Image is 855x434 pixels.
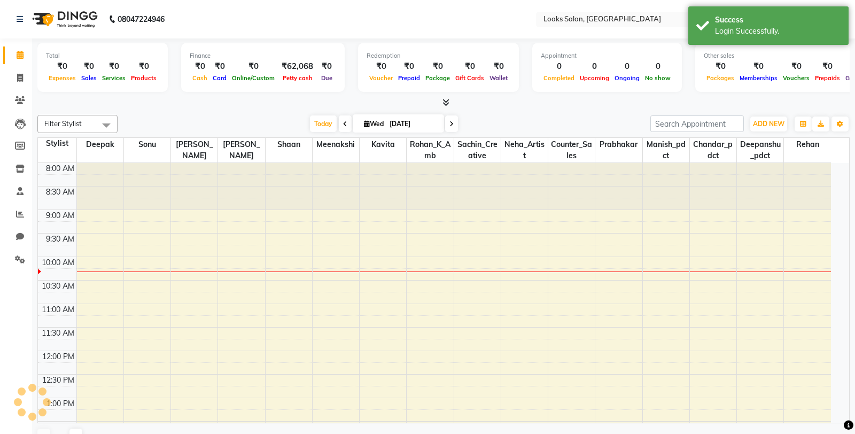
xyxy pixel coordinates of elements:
div: 11:30 AM [40,328,76,339]
span: Vouchers [780,74,812,82]
span: Sales [79,74,99,82]
div: ₹0 [737,60,780,73]
div: Success [715,14,841,26]
span: Services [99,74,128,82]
span: Products [128,74,159,82]
div: ₹0 [367,60,395,73]
div: ₹0 [487,60,510,73]
div: 10:00 AM [40,257,76,268]
div: 9:30 AM [44,234,76,245]
div: ₹0 [395,60,423,73]
span: Memberships [737,74,780,82]
div: 1:00 PM [44,398,76,409]
div: 11:00 AM [40,304,76,315]
span: Cash [190,74,210,82]
span: Meenakshi [313,138,359,151]
div: 10:30 AM [40,281,76,292]
span: Today [310,115,337,132]
div: ₹0 [79,60,99,73]
span: Neha_Artist [501,138,548,162]
span: Rehan [784,138,831,151]
div: 12:30 PM [40,375,76,386]
div: 0 [612,60,642,73]
div: ₹62,068 [277,60,317,73]
span: Package [423,74,453,82]
span: Wed [361,120,386,128]
div: Login Successfully. [715,26,841,37]
button: ADD NEW [750,117,787,131]
span: Due [318,74,335,82]
div: Stylist [38,138,76,149]
span: Voucher [367,74,395,82]
div: 0 [577,60,612,73]
div: ₹0 [704,60,737,73]
div: Appointment [541,51,673,60]
input: Search Appointment [650,115,744,132]
span: No show [642,74,673,82]
span: Deepanshu_pdct [737,138,783,162]
div: ₹0 [812,60,843,73]
span: Kavita [360,138,406,151]
span: Chandar_pdct [690,138,736,162]
span: Petty cash [280,74,315,82]
span: Card [210,74,229,82]
div: Finance [190,51,336,60]
span: Shaan [266,138,312,151]
span: Gift Cards [453,74,487,82]
b: 08047224946 [118,4,165,34]
span: Sachin_Creative [454,138,501,162]
div: 9:00 AM [44,210,76,221]
span: Ongoing [612,74,642,82]
span: Prepaid [395,74,423,82]
span: Sonu [124,138,170,151]
span: Prabhakar [595,138,642,151]
span: Online/Custom [229,74,277,82]
div: ₹0 [229,60,277,73]
span: Wallet [487,74,510,82]
div: 1:30 PM [44,422,76,433]
div: ₹0 [46,60,79,73]
span: Expenses [46,74,79,82]
div: 8:30 AM [44,187,76,198]
div: 8:00 AM [44,163,76,174]
div: Redemption [367,51,510,60]
div: 12:00 PM [40,351,76,362]
div: 0 [541,60,577,73]
div: ₹0 [128,60,159,73]
span: Completed [541,74,577,82]
span: Deepak [77,138,123,151]
div: ₹0 [453,60,487,73]
span: Rohan_K_Amb [407,138,453,162]
div: ₹0 [780,60,812,73]
div: ₹0 [423,60,453,73]
div: ₹0 [99,60,128,73]
span: Packages [704,74,737,82]
span: ADD NEW [753,120,784,128]
span: Counter_Sales [548,138,595,162]
div: ₹0 [190,60,210,73]
span: Manish_pdct [643,138,689,162]
span: Upcoming [577,74,612,82]
input: 2025-09-03 [386,116,440,132]
div: Total [46,51,159,60]
span: [PERSON_NAME] [171,138,217,162]
div: 0 [642,60,673,73]
img: logo [27,4,100,34]
span: Prepaids [812,74,843,82]
div: ₹0 [317,60,336,73]
span: [PERSON_NAME] [218,138,265,162]
div: ₹0 [210,60,229,73]
span: Filter Stylist [44,119,82,128]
